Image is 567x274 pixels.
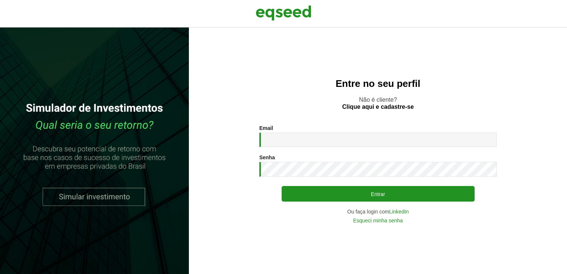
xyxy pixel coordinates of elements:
[259,125,273,131] label: Email
[204,96,552,110] p: Não é cliente?
[282,186,475,202] button: Entrar
[259,155,275,160] label: Senha
[353,218,403,223] a: Esqueci minha senha
[389,209,409,214] a: LinkedIn
[256,4,311,22] img: EqSeed Logo
[204,78,552,89] h2: Entre no seu perfil
[259,209,497,214] div: Ou faça login com
[342,104,414,110] a: Clique aqui e cadastre-se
